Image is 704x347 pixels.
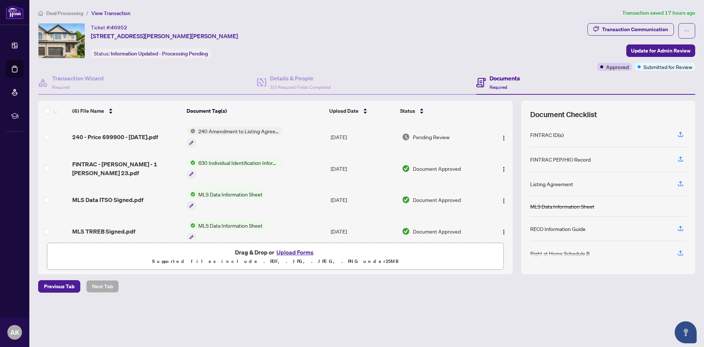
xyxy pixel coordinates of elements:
img: Logo [501,166,507,172]
th: Document Tag(s) [184,101,327,121]
img: Status Icon [187,127,195,135]
div: FINTRAC PEP/HIO Record [530,155,591,163]
img: Logo [501,135,507,141]
span: Drag & Drop or [235,247,316,257]
span: ellipsis [684,28,689,33]
span: Document Approved [413,196,461,204]
span: Document Approved [413,227,461,235]
span: Drag & Drop orUpload FormsSupported files include .PDF, .JPG, .JPEG, .PNG under25MB [47,243,503,270]
span: 46952 [111,24,127,31]
img: Logo [501,229,507,235]
div: Transaction Communication [602,24,668,35]
th: Upload Date [326,101,397,121]
span: Deal Processing [46,10,83,17]
button: Status IconMLS Data Information Sheet [187,221,265,241]
img: Logo [501,198,507,204]
span: View Transaction [91,10,131,17]
div: FINTRAC ID(s) [530,131,564,139]
img: Status Icon [187,190,195,198]
img: logo [6,6,23,19]
span: home [38,11,43,16]
img: Document Status [402,133,410,141]
button: Upload Forms [274,247,316,257]
button: Logo [498,194,510,206]
span: Information Updated - Processing Pending [111,50,208,57]
td: [DATE] [328,121,399,153]
button: Status IconMLS Data Information Sheet [187,190,265,210]
div: Ticket #: [91,23,127,32]
span: Approved [606,63,629,71]
div: Right at Home Schedule B [530,249,590,257]
button: Open asap [675,321,697,343]
button: Logo [498,163,510,174]
span: MLS Data Information Sheet [195,221,265,229]
span: Upload Date [329,107,359,115]
article: Transaction saved 17 hours ago [622,9,695,17]
h4: Documents [489,74,520,83]
span: Document Checklist [530,109,597,120]
h4: Details & People [270,74,331,83]
img: Document Status [402,165,410,173]
button: Logo [498,225,510,237]
button: Transaction Communication [587,23,674,36]
span: 630 Individual Identification Information Record [195,159,282,167]
th: (6) File Name [69,101,184,121]
span: (6) File Name [72,107,104,115]
div: RECO Information Guide [530,225,586,233]
span: Required [52,84,70,90]
button: Status Icon240 Amendment to Listing Agreement - Authority to Offer for Sale Price Change/Extensio... [187,127,282,147]
span: Previous Tab [44,281,74,292]
img: Status Icon [187,221,195,229]
button: Logo [498,131,510,143]
span: MLS Data ITSO Signed.pdf [72,195,143,204]
span: Status [400,107,415,115]
img: Status Icon [187,159,195,167]
span: Pending Review [413,133,450,141]
span: Update for Admin Review [631,45,690,57]
button: Update for Admin Review [626,44,695,57]
span: [STREET_ADDRESS][PERSON_NAME][PERSON_NAME] [91,32,238,40]
span: MLS TRREB Signed.pdf [72,227,135,236]
td: [DATE] [328,216,399,247]
img: IMG-X12321834_1.jpg [38,24,85,58]
span: FINTRAC - [PERSON_NAME] - 1 [PERSON_NAME] 23.pdf [72,160,181,177]
button: Previous Tab [38,280,80,293]
img: Document Status [402,196,410,204]
td: [DATE] [328,153,399,184]
span: MLS Data Information Sheet [195,190,265,198]
span: Submitted for Review [643,63,692,71]
span: 240 Amendment to Listing Agreement - Authority to Offer for Sale Price Change/Extension/Amendment(s) [195,127,282,135]
th: Status [397,101,485,121]
div: Status: [91,48,211,58]
span: AK [10,327,19,337]
h4: Transaction Wizard [52,74,104,83]
img: Document Status [402,227,410,235]
div: Listing Agreement [530,180,573,188]
span: 240 - Price 699900 - [DATE].pdf [72,133,158,141]
td: [DATE] [328,184,399,216]
span: 3/3 Required Fields Completed [270,84,331,90]
div: MLS Data Information Sheet [530,202,594,210]
li: / [86,9,88,17]
p: Supported files include .PDF, .JPG, .JPEG, .PNG under 25 MB [52,257,499,266]
button: Next Tab [86,280,119,293]
span: Required [489,84,507,90]
span: Document Approved [413,165,461,173]
button: Status Icon630 Individual Identification Information Record [187,159,282,178]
